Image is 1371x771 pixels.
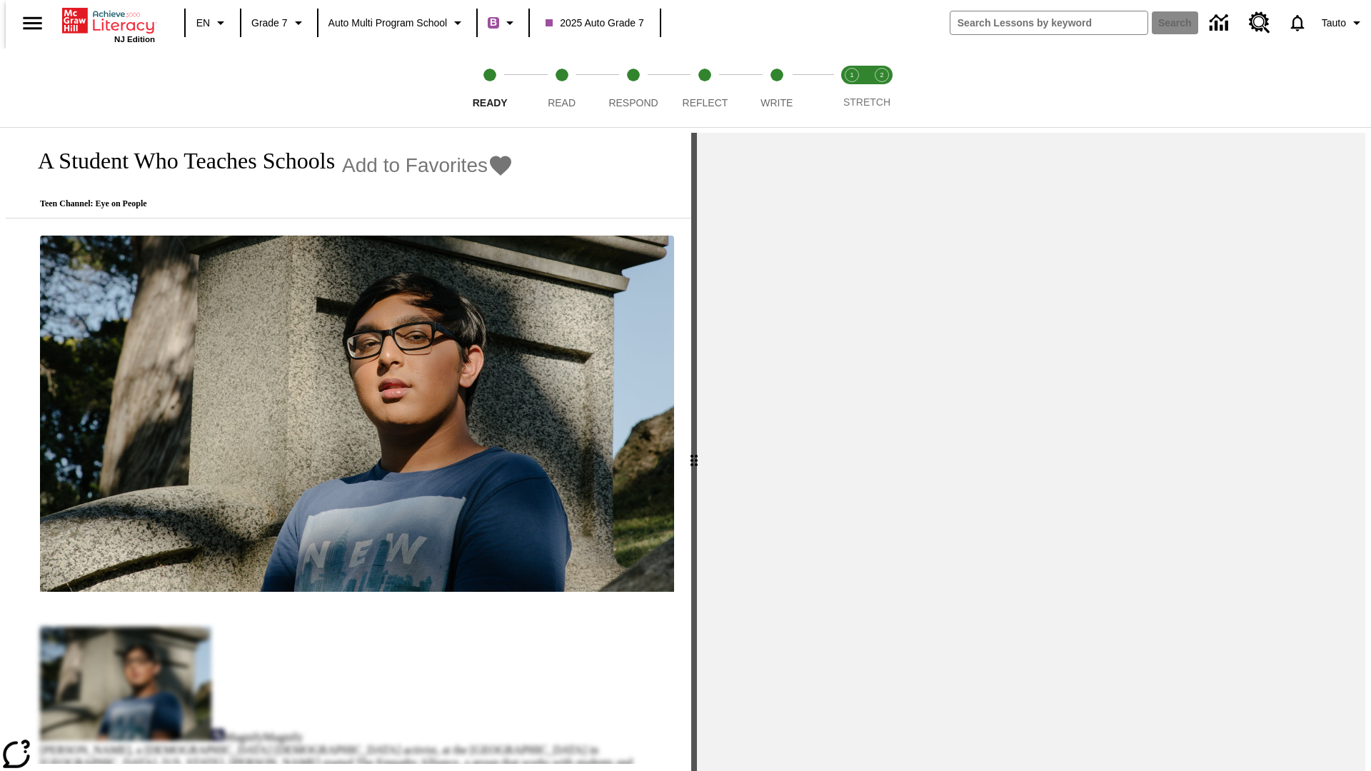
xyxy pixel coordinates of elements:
[546,16,644,31] span: 2025 Auto Grade 7
[328,16,448,31] span: Auto Multi program School
[342,153,513,178] button: Add to Favorites - A Student Who Teaches Schools
[490,14,497,31] span: B
[448,49,531,127] button: Ready step 1 of 5
[1322,16,1346,31] span: Tauto
[608,97,658,109] span: Respond
[697,133,1365,771] div: activity
[114,35,155,44] span: NJ Edition
[880,71,883,79] text: 2
[246,10,313,36] button: Grade: Grade 7, Select a grade
[323,10,473,36] button: School: Auto Multi program School, Select your school
[1201,4,1240,43] a: Data Center
[520,49,603,127] button: Read step 2 of 5
[473,97,508,109] span: Ready
[482,10,524,36] button: Boost Class color is purple. Change class color
[663,49,746,127] button: Reflect step 4 of 5
[548,97,576,109] span: Read
[1316,10,1371,36] button: Profile/Settings
[62,5,155,44] div: Home
[342,154,488,177] span: Add to Favorites
[691,133,697,771] div: Press Enter or Spacebar and then press right and left arrow keys to move the slider
[251,16,288,31] span: Grade 7
[1240,4,1279,42] a: Resource Center, Will open in new tab
[23,198,513,209] p: Teen Channel: Eye on People
[683,97,728,109] span: Reflect
[40,236,674,593] img: A teenager is outside sitting near a large headstone in a cemetery.
[196,16,210,31] span: EN
[735,49,818,127] button: Write step 5 of 5
[831,49,873,127] button: Stretch Read step 1 of 2
[23,148,335,174] h1: A Student Who Teaches Schools
[1279,4,1316,41] a: Notifications
[950,11,1147,34] input: search field
[6,133,691,764] div: reading
[843,96,890,108] span: STRETCH
[190,10,236,36] button: Language: EN, Select a language
[760,97,793,109] span: Write
[850,71,853,79] text: 1
[861,49,903,127] button: Stretch Respond step 2 of 2
[592,49,675,127] button: Respond step 3 of 5
[11,2,54,44] button: Open side menu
